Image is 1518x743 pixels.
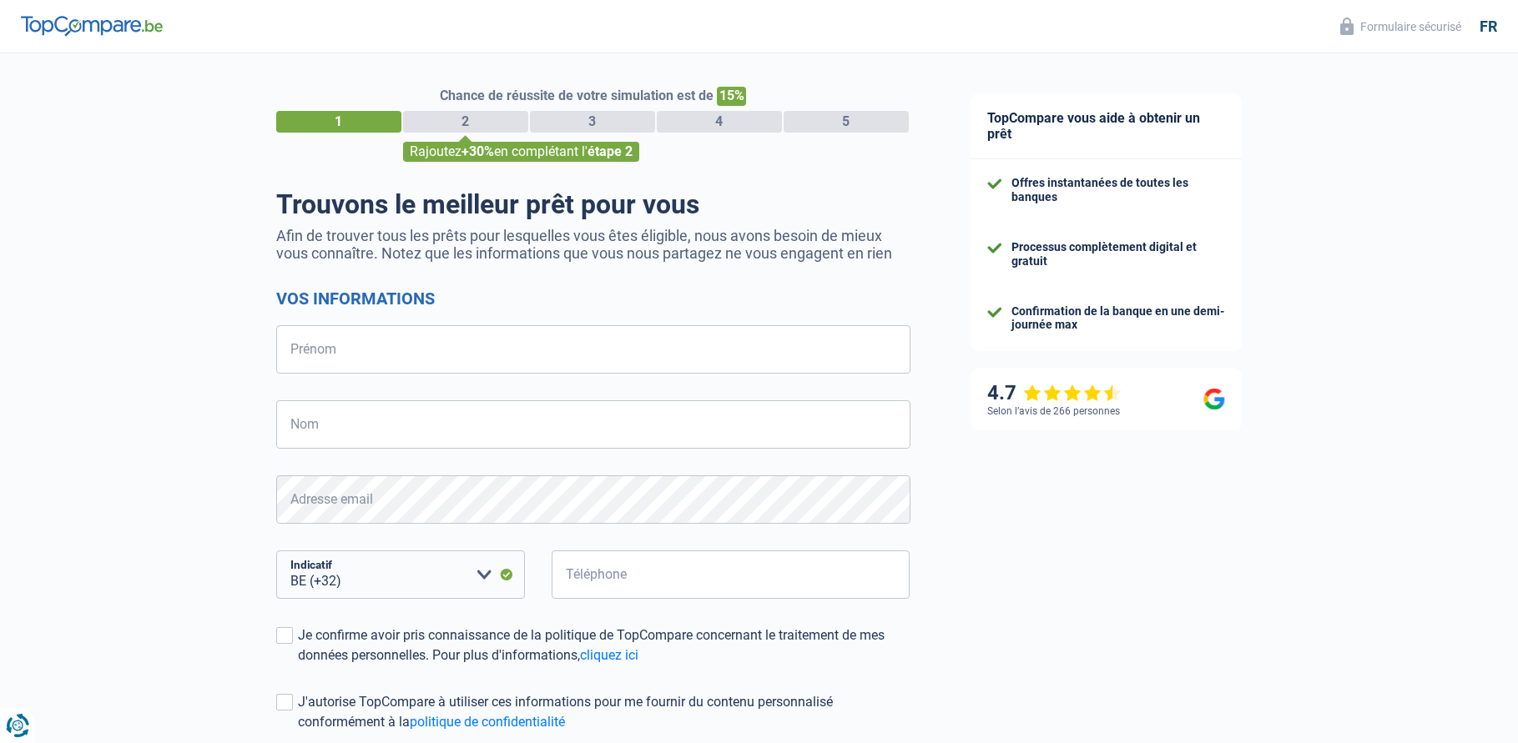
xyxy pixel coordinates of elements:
span: étape 2 [588,143,633,159]
p: Afin de trouver tous les prêts pour lesquelles vous êtes éligible, nous avons besoin de mieux vou... [276,227,910,262]
span: Chance de réussite de votre simulation est de [440,88,714,103]
div: Selon l’avis de 266 personnes [987,405,1120,417]
div: 4 [657,111,782,133]
h2: Vos informations [276,289,910,309]
div: Confirmation de la banque en une demi-journée max [1011,304,1225,333]
img: TopCompare Logo [21,16,163,36]
div: Rajoutez en complétant l' [403,142,639,162]
div: 3 [530,111,655,133]
a: cliquez ici [580,647,638,663]
span: 15% [717,87,746,106]
div: Processus complètement digital et gratuit [1011,240,1225,269]
div: 2 [403,111,528,133]
div: 4.7 [987,381,1122,405]
div: Offres instantanées de toutes les banques [1011,176,1225,204]
div: J'autorise TopCompare à utiliser ces informations pour me fournir du contenu personnalisé conform... [298,692,910,732]
a: politique de confidentialité [410,714,565,730]
div: TopCompare vous aide à obtenir un prêt [971,93,1242,159]
div: fr [1480,18,1497,36]
div: 5 [784,111,909,133]
input: 401020304 [552,550,910,599]
button: Formulaire sécurisé [1330,13,1471,40]
div: 1 [276,111,401,133]
span: +30% [461,143,494,159]
h1: Trouvons le meilleur prêt pour vous [276,188,910,220]
div: Je confirme avoir pris connaissance de la politique de TopCompare concernant le traitement de mes... [298,625,910,665]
